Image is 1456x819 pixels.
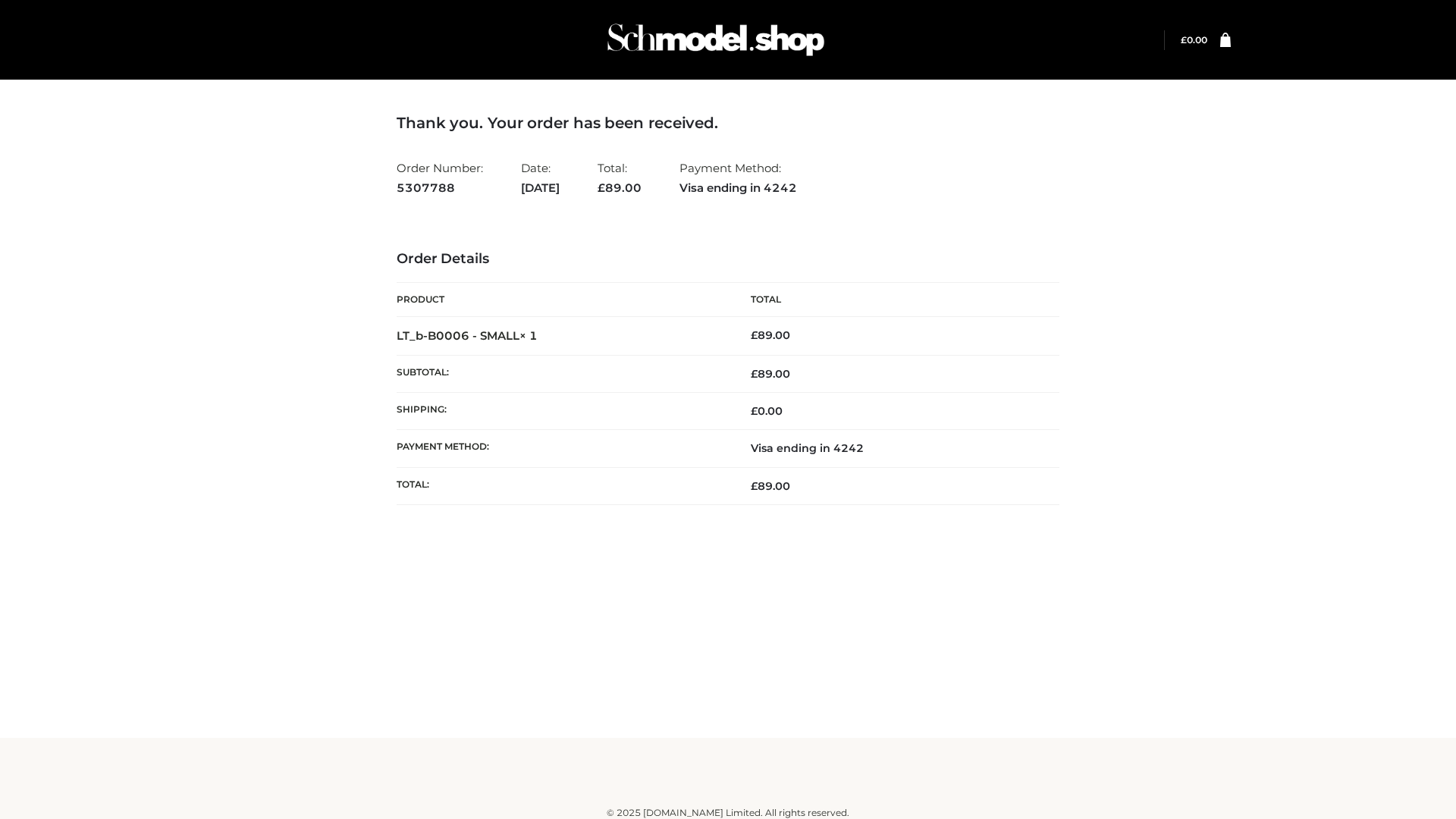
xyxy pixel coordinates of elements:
[519,328,538,343] strong: × 1
[751,367,758,381] span: £
[397,355,728,392] th: Subtotal:
[397,328,538,343] strong: LT_b-B0006 - SMALL
[728,283,1059,317] th: Total
[598,180,642,195] span: 89.00
[397,393,728,430] th: Shipping:
[751,328,758,342] span: £
[1181,34,1207,45] a: £0.00
[679,155,797,201] li: Payment Method:
[1181,34,1187,45] span: £
[397,251,1059,268] h3: Order Details
[602,10,830,70] img: Schmodel Admin 964
[751,404,783,418] bdi: 0.00
[397,155,483,201] li: Order Number:
[751,404,758,418] span: £
[751,367,790,381] span: 89.00
[751,328,790,342] bdi: 89.00
[397,283,728,317] th: Product
[751,479,758,493] span: £
[397,467,728,504] th: Total:
[598,155,642,201] li: Total:
[728,430,1059,467] td: Visa ending in 4242
[521,155,560,201] li: Date:
[598,180,605,195] span: £
[751,479,790,493] span: 89.00
[397,430,728,467] th: Payment method:
[521,178,560,198] strong: [DATE]
[679,178,797,198] strong: Visa ending in 4242
[397,114,1059,132] h3: Thank you. Your order has been received.
[1181,34,1207,45] bdi: 0.00
[397,178,483,198] strong: 5307788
